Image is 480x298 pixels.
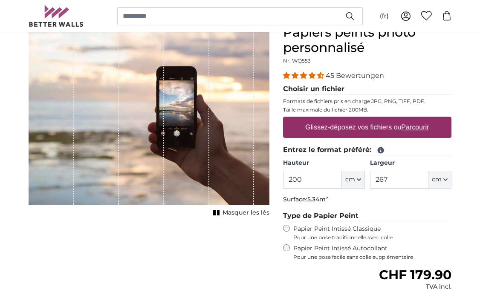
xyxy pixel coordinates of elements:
button: cm [342,171,365,189]
span: Pour une pose facile sans colle supplémentaire [293,254,451,261]
p: Taille maximale du fichier 200MB. [283,106,451,113]
label: Papier Peint Intissé Classique [293,225,451,241]
span: Nr. WQ553 [283,57,311,64]
button: cm [428,171,451,189]
u: Parcourir [402,123,429,131]
button: Masquer les lés [211,207,269,219]
div: TVA incl. [379,283,451,291]
span: cm [432,175,442,184]
span: Masquer les lés [223,209,269,217]
span: CHF 179.90 [379,267,451,283]
button: (fr) [373,9,396,24]
span: 4.36 stars [283,72,326,80]
label: Largeur [370,159,451,167]
legend: Type de Papier Peint [283,211,451,221]
span: 45 Bewertungen [326,72,384,80]
label: Hauteur [283,159,364,167]
img: Betterwalls [29,5,84,27]
label: Glissez-déposez vos fichiers ou [302,119,433,136]
p: Formats de fichiers pris en charge JPG, PNG, TIFF, PDF. [283,98,451,105]
legend: Entrez le format préféré: [283,145,451,155]
div: 1 of 1 [29,25,269,219]
legend: Choisir un fichier [283,84,451,95]
span: 5.34m² [307,195,328,203]
h1: Papiers peints photo personnalisé [283,25,451,55]
span: cm [345,175,355,184]
label: Papier Peint Intissé Autocollant [293,244,451,261]
span: Pour une pose traditionnelle avec colle [293,234,451,241]
p: Surface: [283,195,451,204]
